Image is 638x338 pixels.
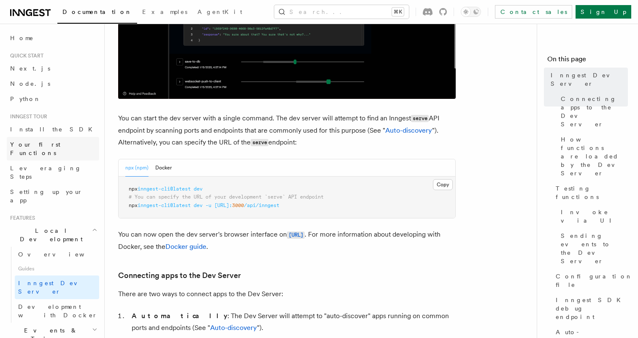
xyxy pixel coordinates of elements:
[576,5,631,19] a: Sign Up
[57,3,137,24] a: Documentation
[10,188,83,204] span: Setting up your app
[556,296,628,321] span: Inngest SDK debug endpoint
[552,292,628,324] a: Inngest SDK debug endpoint
[205,202,211,208] span: -u
[192,3,247,23] a: AgentKit
[287,232,305,239] code: [URL]
[433,179,453,190] button: Copy
[129,310,456,334] li: : The Dev Server will attempt to "auto-discover" apps running on common ports and endpoints (See ...
[15,247,99,262] a: Overview
[7,30,99,46] a: Home
[155,159,172,177] button: Docker
[385,126,432,134] a: Auto-discovery
[125,159,149,177] button: npx (npm)
[18,251,105,258] span: Overview
[18,303,97,319] span: Development with Docker
[129,194,324,200] span: # You can specify the URL of your development `serve` API endpoint
[15,299,99,323] a: Development with Docker
[15,262,99,275] span: Guides
[10,95,41,102] span: Python
[461,7,481,17] button: Toggle dark mode
[118,229,456,253] p: You can now open the dev server's browser interface on . For more information about developing wi...
[556,272,633,289] span: Configuration file
[561,208,628,225] span: Invoke via UI
[7,91,99,106] a: Python
[411,115,429,122] code: serve
[118,288,456,300] p: There are two ways to connect apps to the Dev Server:
[557,228,628,269] a: Sending events to the Dev Server
[138,186,191,192] span: inngest-cli@latest
[274,5,409,19] button: Search...⌘K
[7,247,99,323] div: Local Development
[10,165,81,180] span: Leveraging Steps
[547,68,628,91] a: Inngest Dev Server
[556,184,628,201] span: Testing functions
[62,8,132,15] span: Documentation
[197,8,242,15] span: AgentKit
[10,141,60,156] span: Your first Functions
[561,95,628,128] span: Connecting apps to the Dev Server
[552,269,628,292] a: Configuration file
[287,230,305,238] a: [URL]
[392,8,404,16] kbd: ⌘K
[214,202,232,208] span: [URL]:
[7,113,47,120] span: Inngest tour
[129,186,138,192] span: npx
[137,3,192,23] a: Examples
[18,280,90,295] span: Inngest Dev Server
[7,122,99,137] a: Install the SDK
[10,65,50,72] span: Next.js
[557,132,628,181] a: How functions are loaded by the Dev Server
[495,5,572,19] a: Contact sales
[194,186,203,192] span: dev
[7,223,99,247] button: Local Development
[7,61,99,76] a: Next.js
[557,91,628,132] a: Connecting apps to the Dev Server
[7,52,43,59] span: Quick start
[561,232,628,265] span: Sending events to the Dev Server
[10,126,97,133] span: Install the SDK
[557,204,628,228] a: Invoke via UI
[7,184,99,208] a: Setting up your app
[194,202,203,208] span: dev
[561,135,628,177] span: How functions are loaded by the Dev Server
[165,243,206,251] a: Docker guide
[132,312,227,320] strong: Automatically
[552,181,628,204] a: Testing functions
[210,324,257,332] a: Auto-discovery
[7,161,99,184] a: Leveraging Steps
[551,71,628,88] span: Inngest Dev Server
[232,202,244,208] span: 3000
[7,137,99,161] a: Your first Functions
[118,112,456,149] p: You can start the dev server with a single command. The dev server will attempt to find an Innges...
[142,8,187,15] span: Examples
[7,76,99,91] a: Node.js
[244,202,279,208] span: /api/inngest
[547,54,628,68] h4: On this page
[138,202,191,208] span: inngest-cli@latest
[10,80,50,87] span: Node.js
[7,215,35,221] span: Features
[251,139,268,146] code: serve
[15,275,99,299] a: Inngest Dev Server
[129,202,138,208] span: npx
[7,226,92,243] span: Local Development
[118,270,241,281] a: Connecting apps to the Dev Server
[10,34,34,42] span: Home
